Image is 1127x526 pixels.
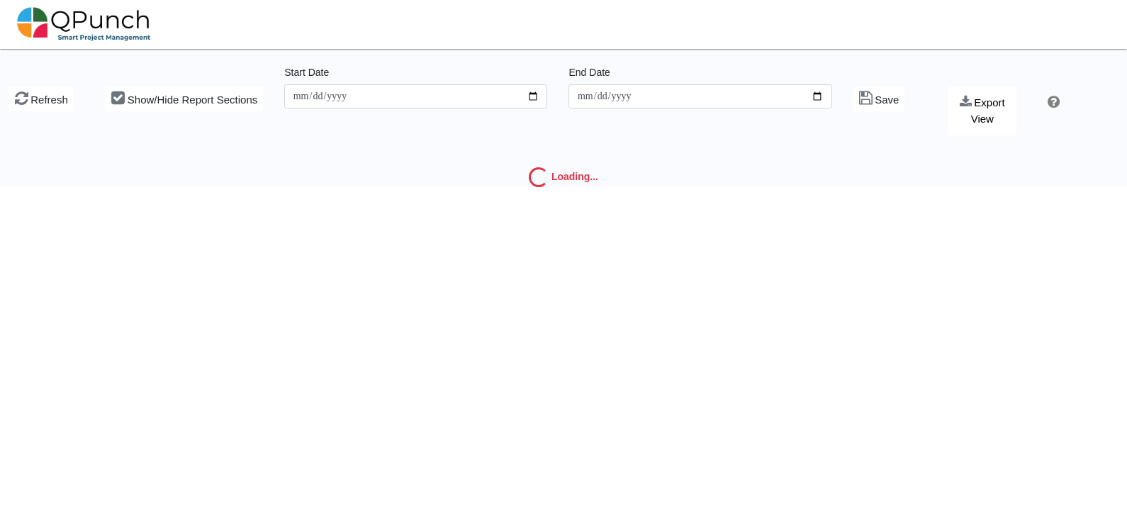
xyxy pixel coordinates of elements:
img: qpunch-sp.fa6292f.png [17,3,151,45]
legend: End Date [568,65,831,84]
span: Show/Hide Report Sections [128,94,257,106]
span: Export View [971,96,1005,125]
legend: Start Date [284,65,547,84]
span: Refresh [30,94,68,106]
strong: Loading... [551,171,598,182]
span: Save [875,94,899,106]
button: Refresh [9,86,74,111]
button: Save [853,86,905,111]
button: Show/Hide Report Sections [106,86,263,111]
a: Help [1043,98,1060,109]
button: Export View [948,86,1016,135]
